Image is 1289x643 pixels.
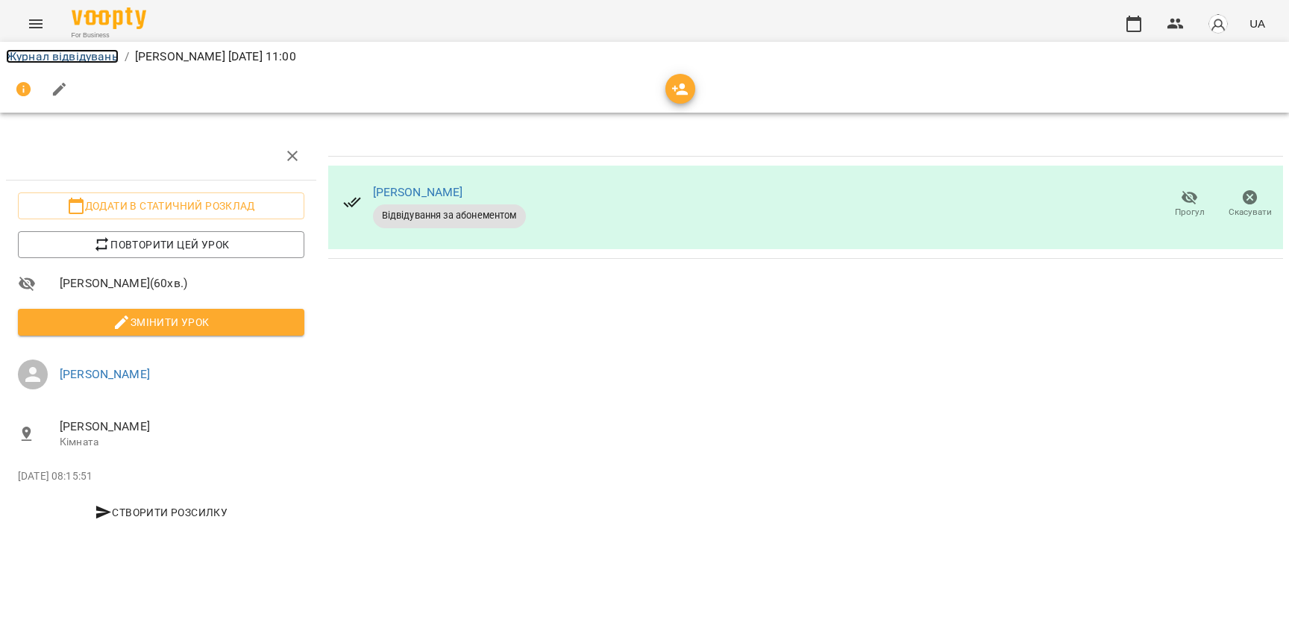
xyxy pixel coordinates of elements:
p: Кімната [60,435,304,450]
button: Скасувати [1220,184,1280,225]
a: [PERSON_NAME] [373,185,463,199]
span: Створити розсилку [24,504,298,521]
span: Скасувати [1229,206,1272,219]
img: Voopty Logo [72,7,146,29]
span: Відвідування за абонементом [373,209,526,222]
li: / [125,48,129,66]
span: [PERSON_NAME] [60,418,304,436]
button: Прогул [1159,184,1220,225]
button: Menu [18,6,54,42]
nav: breadcrumb [6,48,1283,66]
p: [DATE] 08:15:51 [18,469,304,484]
span: Повторити цей урок [30,236,292,254]
span: UA [1249,16,1265,31]
p: [PERSON_NAME] [DATE] 11:00 [135,48,296,66]
button: Змінити урок [18,309,304,336]
span: Додати в статичний розклад [30,197,292,215]
button: UA [1243,10,1271,37]
img: avatar_s.png [1208,13,1229,34]
span: Змінити урок [30,313,292,331]
span: For Business [72,31,146,40]
span: [PERSON_NAME] ( 60 хв. ) [60,275,304,292]
button: Додати в статичний розклад [18,192,304,219]
button: Повторити цей урок [18,231,304,258]
button: Створити розсилку [18,499,304,526]
a: Журнал відвідувань [6,49,119,63]
span: Прогул [1175,206,1205,219]
a: [PERSON_NAME] [60,367,150,381]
